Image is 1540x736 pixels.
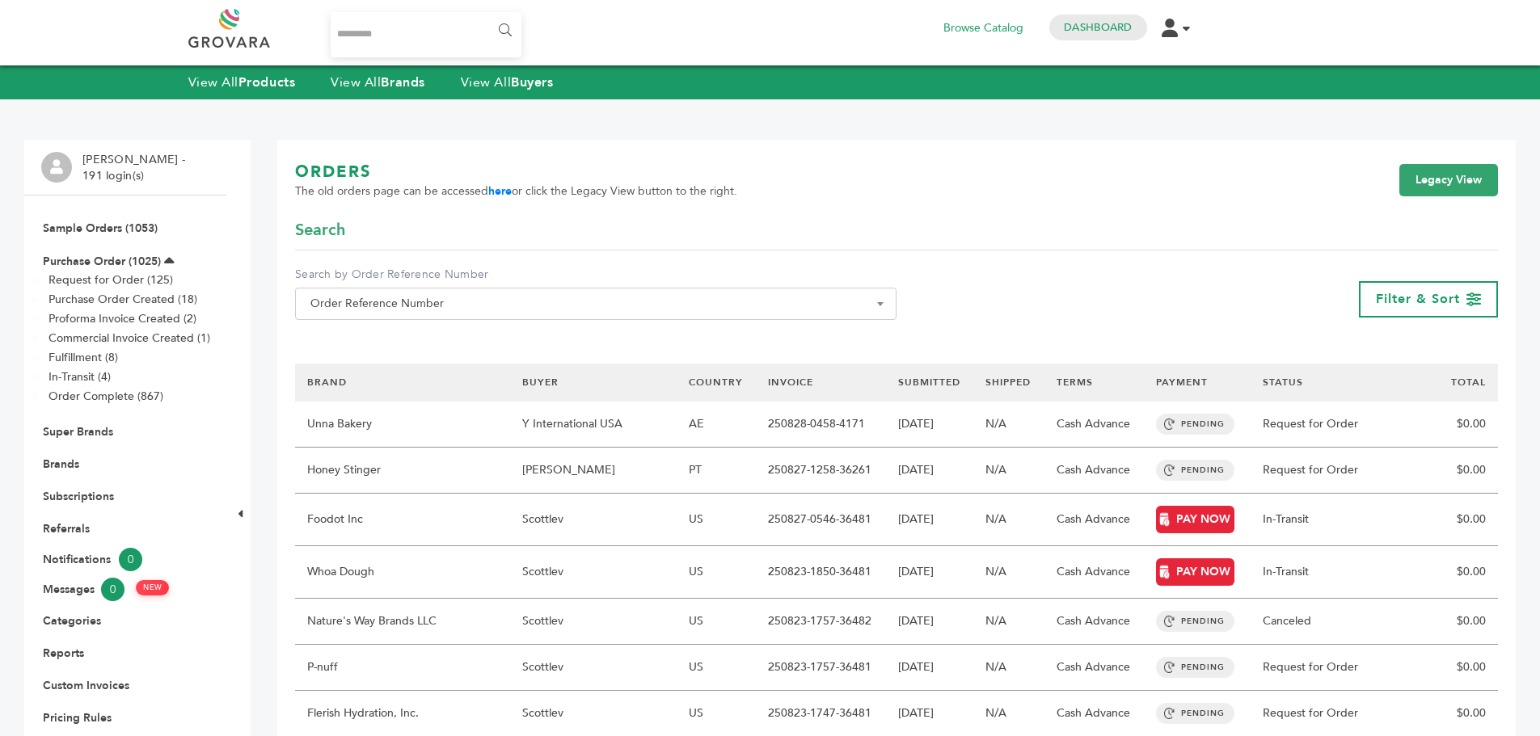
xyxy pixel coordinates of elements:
[136,580,169,595] span: NEW
[49,272,173,288] a: Request for Order (125)
[101,578,124,601] span: 0
[49,330,210,346] a: Commercial Invoice Created (1)
[304,292,888,315] span: Order Reference Number
[973,599,1044,645] td: N/A
[381,74,424,91] strong: Brands
[1156,611,1234,632] span: PENDING
[677,546,757,599] td: US
[295,219,345,242] span: Search
[1044,645,1144,691] td: Cash Advance
[1156,376,1208,389] a: PAYMENT
[43,613,101,629] a: Categories
[488,183,512,199] a: here
[1414,494,1498,546] td: $0.00
[295,267,897,283] label: Search by Order Reference Number
[41,152,72,183] img: profile.png
[119,548,142,571] span: 0
[331,12,522,57] input: Search...
[886,599,974,645] td: [DATE]
[886,402,974,448] td: [DATE]
[1064,20,1132,35] a: Dashboard
[1156,558,1234,586] a: PAY NOW
[43,548,208,571] a: Notifications0
[886,494,974,546] td: [DATE]
[510,546,676,599] td: Scottlev
[43,646,84,661] a: Reports
[43,254,161,269] a: Purchase Order (1025)
[1156,414,1234,435] span: PENDING
[1414,402,1498,448] td: $0.00
[43,489,114,504] a: Subscriptions
[1044,599,1144,645] td: Cash Advance
[295,183,737,200] span: The old orders page can be accessed or click the Legacy View button to the right.
[295,546,510,599] td: Whoa Dough
[295,645,510,691] td: P-nuff
[768,376,813,389] a: INVOICE
[756,494,886,546] td: 250827-0546-36481
[1044,546,1144,599] td: Cash Advance
[1251,402,1414,448] td: Request for Order
[1263,376,1303,389] a: STATUS
[82,152,189,183] li: [PERSON_NAME] - 191 login(s)
[756,546,886,599] td: 250823-1850-36481
[522,376,559,389] a: BUYER
[1057,376,1093,389] a: TERMS
[1251,494,1414,546] td: In-Transit
[886,645,974,691] td: [DATE]
[973,494,1044,546] td: N/A
[188,74,296,91] a: View AllProducts
[238,74,295,91] strong: Products
[49,292,197,307] a: Purchase Order Created (18)
[1251,645,1414,691] td: Request for Order
[510,402,676,448] td: Y International USA
[49,389,163,404] a: Order Complete (867)
[756,645,886,691] td: 250823-1757-36481
[295,448,510,494] td: Honey Stinger
[1451,376,1486,389] a: TOTAL
[898,376,960,389] a: SUBMITTED
[49,369,111,385] a: In-Transit (4)
[43,456,79,472] a: Brands
[1251,546,1414,599] td: In-Transit
[511,74,553,91] strong: Buyers
[1044,402,1144,448] td: Cash Advance
[510,599,676,645] td: Scottlev
[510,494,676,546] td: Scottlev
[886,546,974,599] td: [DATE]
[49,311,196,326] a: Proforma Invoice Created (2)
[1414,599,1498,645] td: $0.00
[1156,703,1234,724] span: PENDING
[1156,460,1234,481] span: PENDING
[510,645,676,691] td: Scottlev
[973,402,1044,448] td: N/A
[677,402,757,448] td: AE
[1414,645,1498,691] td: $0.00
[756,448,886,494] td: 250827-1258-36261
[43,521,90,536] a: Referrals
[973,645,1044,691] td: N/A
[973,448,1044,494] td: N/A
[1414,546,1498,599] td: $0.00
[1251,599,1414,645] td: Canceled
[886,448,974,494] td: [DATE]
[43,678,129,693] a: Custom Invoices
[295,402,510,448] td: Unna Bakery
[756,402,886,448] td: 250828-0458-4171
[973,546,1044,599] td: N/A
[1156,506,1234,533] a: PAY NOW
[295,288,897,320] span: Order Reference Number
[1044,494,1144,546] td: Cash Advance
[677,494,757,546] td: US
[1044,448,1144,494] td: Cash Advance
[331,74,425,91] a: View AllBrands
[43,710,112,725] a: Pricing Rules
[1414,448,1498,494] td: $0.00
[689,376,743,389] a: COUNTRY
[1376,290,1460,308] span: Filter & Sort
[461,74,554,91] a: View AllBuyers
[1156,657,1234,678] span: PENDING
[510,448,676,494] td: [PERSON_NAME]
[307,376,347,389] a: BRAND
[43,424,113,439] a: Super Brands
[43,578,208,601] a: Messages0 NEW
